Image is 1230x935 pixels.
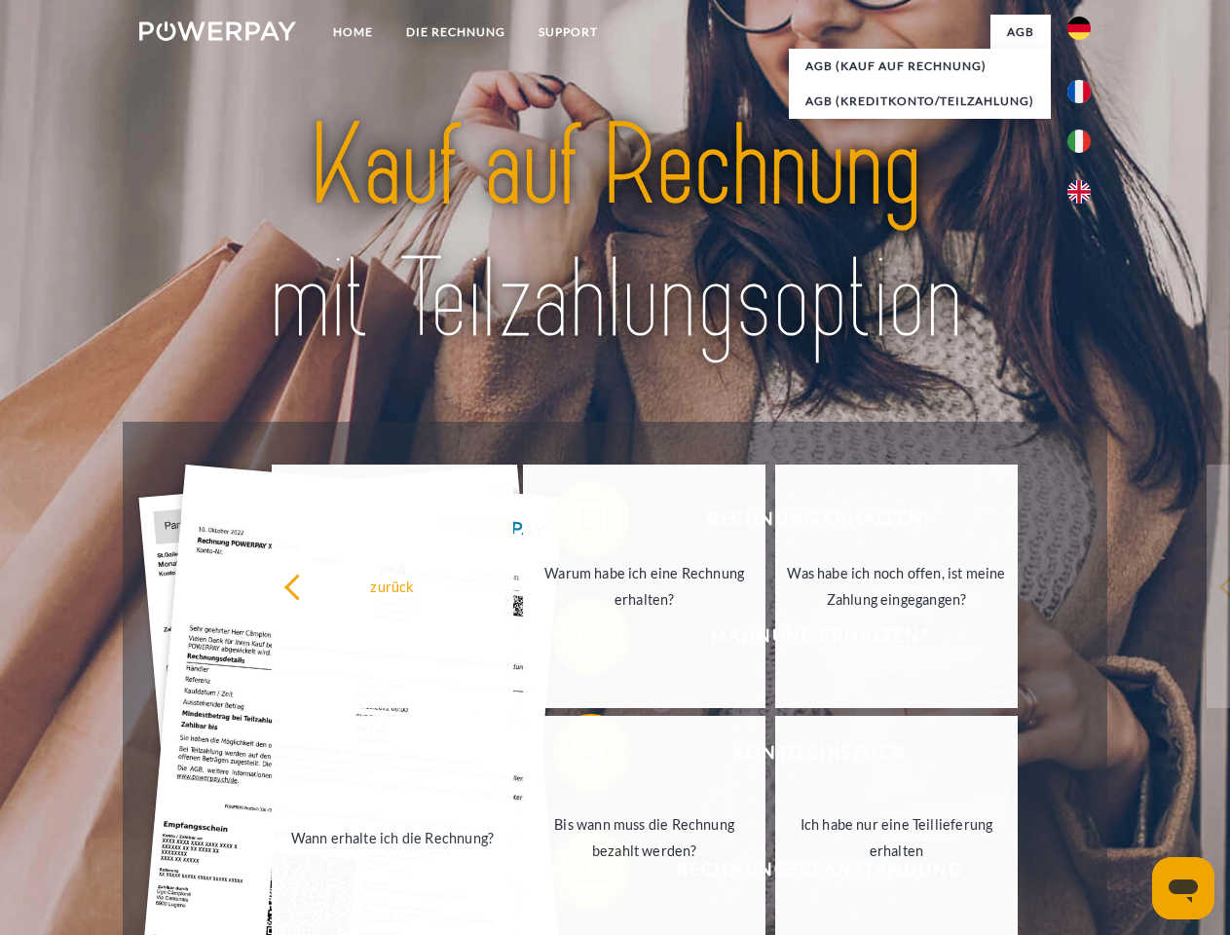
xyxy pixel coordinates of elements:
div: Was habe ich noch offen, ist meine Zahlung eingegangen? [787,560,1006,613]
a: AGB (Kauf auf Rechnung) [789,49,1051,84]
a: agb [990,15,1051,50]
img: logo-powerpay-white.svg [139,21,296,41]
a: Home [317,15,390,50]
a: SUPPORT [522,15,615,50]
iframe: Schaltfläche zum Öffnen des Messaging-Fensters [1152,857,1214,919]
div: Ich habe nur eine Teillieferung erhalten [787,811,1006,864]
a: Was habe ich noch offen, ist meine Zahlung eingegangen? [775,465,1018,708]
img: de [1067,17,1091,40]
div: Bis wann muss die Rechnung bezahlt werden? [535,811,754,864]
div: zurück [283,573,503,599]
div: Wann erhalte ich die Rechnung? [283,824,503,850]
img: fr [1067,80,1091,103]
a: AGB (Kreditkonto/Teilzahlung) [789,84,1051,119]
div: Warum habe ich eine Rechnung erhalten? [535,560,754,613]
img: en [1067,180,1091,204]
img: it [1067,130,1091,153]
img: title-powerpay_de.svg [186,93,1044,373]
a: DIE RECHNUNG [390,15,522,50]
